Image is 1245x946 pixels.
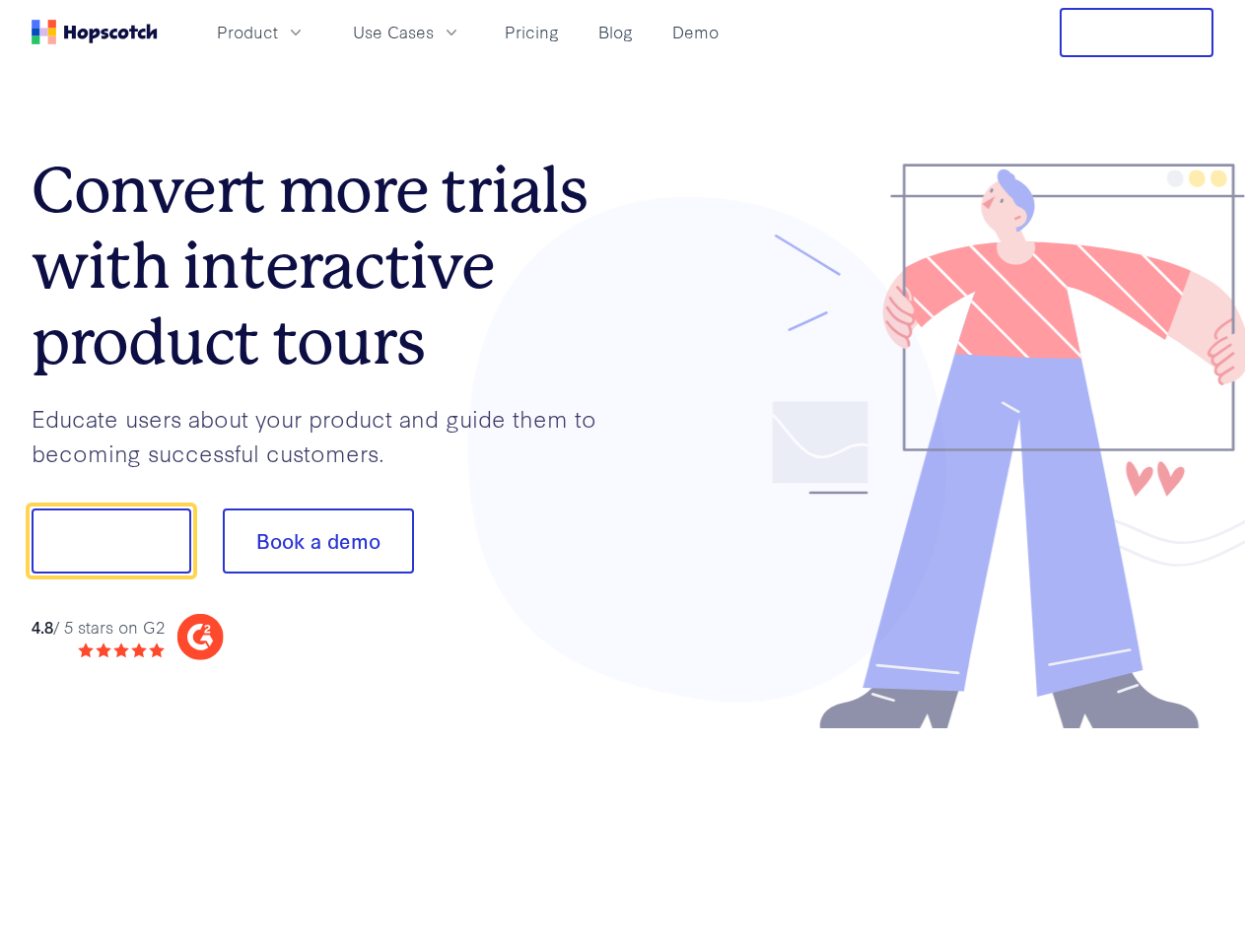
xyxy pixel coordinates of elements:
[1060,8,1213,57] button: Free Trial
[341,16,473,48] button: Use Cases
[497,16,567,48] a: Pricing
[590,16,641,48] a: Blog
[353,20,434,44] span: Use Cases
[32,153,623,379] h1: Convert more trials with interactive product tours
[32,615,53,638] strong: 4.8
[32,20,158,44] a: Home
[32,615,165,640] div: / 5 stars on G2
[217,20,278,44] span: Product
[223,508,414,574] button: Book a demo
[32,508,191,574] button: Show me!
[32,401,623,469] p: Educate users about your product and guide them to becoming successful customers.
[205,16,317,48] button: Product
[664,16,726,48] a: Demo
